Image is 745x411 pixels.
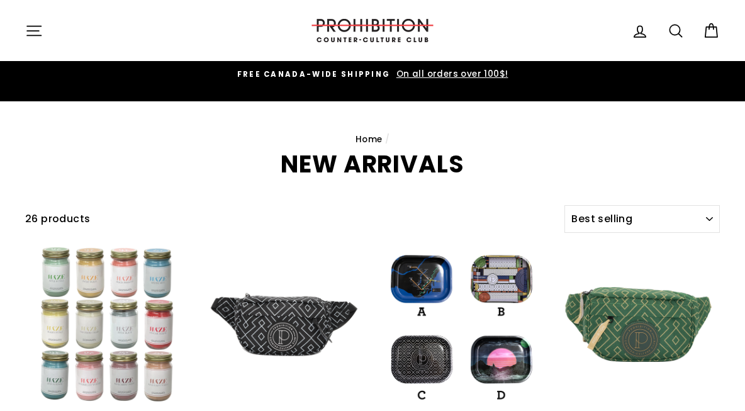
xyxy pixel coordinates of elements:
[310,19,435,42] img: PROHIBITION COUNTER-CULTURE CLUB
[28,67,717,81] a: FREE CANADA-WIDE SHIPPING On all orders over 100$!
[237,69,391,79] span: FREE CANADA-WIDE SHIPPING
[25,152,720,176] h1: NEW ARRIVALS
[356,133,383,145] a: Home
[25,211,560,227] div: 26 products
[25,133,720,147] nav: breadcrumbs
[385,133,389,145] span: /
[393,68,508,80] span: On all orders over 100$!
